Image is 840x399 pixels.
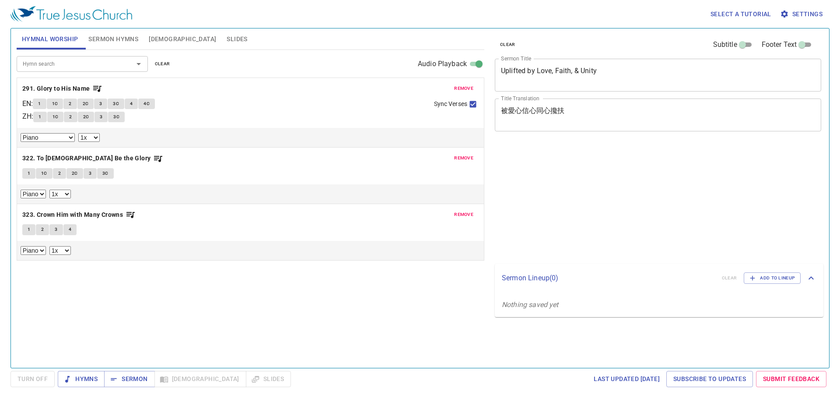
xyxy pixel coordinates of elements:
[88,34,138,45] span: Sermon Hymns
[83,100,89,108] span: 2C
[22,224,35,235] button: 1
[49,224,63,235] button: 3
[72,169,78,177] span: 2C
[28,226,30,233] span: 1
[227,34,247,45] span: Slides
[104,371,154,387] button: Sermon
[21,190,46,198] select: Select Track
[78,133,100,142] select: Playback Rate
[763,374,819,385] span: Submit Feedback
[590,371,663,387] a: Last updated [DATE]
[454,154,473,162] span: remove
[113,100,119,108] span: 3C
[77,99,94,109] button: 2C
[47,99,63,109] button: 1C
[22,153,163,164] button: 322. To [DEMOGRAPHIC_DATA] Be the Glory
[66,168,83,179] button: 2C
[130,100,133,108] span: 4
[782,9,822,20] span: Settings
[133,58,145,70] button: Open
[495,39,521,50] button: clear
[502,273,715,283] p: Sermon Lineup ( 0 )
[500,41,515,49] span: clear
[28,169,30,177] span: 1
[22,83,102,94] button: 291. Glory to His Name
[83,113,89,121] span: 2C
[454,85,473,92] span: remove
[22,168,35,179] button: 1
[749,274,795,282] span: Add to Lineup
[150,59,175,69] button: clear
[21,246,46,255] select: Select Track
[449,83,479,94] button: remove
[111,374,147,385] span: Sermon
[22,83,90,94] b: 291. Glory to His Name
[125,99,138,109] button: 4
[63,224,77,235] button: 4
[155,60,170,68] span: clear
[143,100,150,108] span: 4C
[33,112,46,122] button: 1
[22,111,33,122] p: ZH :
[113,113,119,121] span: 3C
[495,264,823,293] div: Sermon Lineup(0)clearAdd to Lineup
[41,226,44,233] span: 2
[434,99,467,109] span: Sync Verses
[65,374,98,385] span: Hymns
[41,169,47,177] span: 1C
[418,59,467,69] span: Audio Playback
[756,371,826,387] a: Submit Feedback
[491,141,757,260] iframe: from-child
[666,371,753,387] a: Subscribe to Updates
[38,100,41,108] span: 1
[22,209,123,220] b: 323. Crown Him with Many Crowns
[78,112,94,122] button: 2C
[69,113,72,121] span: 2
[69,226,71,233] span: 4
[502,300,559,309] i: Nothing saved yet
[58,169,61,177] span: 2
[449,153,479,163] button: remove
[100,113,102,121] span: 3
[22,153,151,164] b: 322. To [DEMOGRAPHIC_DATA] Be the Glory
[36,224,49,235] button: 2
[744,272,801,284] button: Add to Lineup
[36,168,52,179] button: 1C
[149,34,216,45] span: [DEMOGRAPHIC_DATA]
[38,113,41,121] span: 1
[55,226,57,233] span: 3
[33,99,46,109] button: 1
[49,190,71,198] select: Playback Rate
[501,106,815,123] textarea: 被愛心信心同心攙扶
[22,34,78,45] span: Hymnal Worship
[102,169,108,177] span: 3C
[58,371,105,387] button: Hymns
[89,169,91,177] span: 3
[108,99,124,109] button: 3C
[52,100,58,108] span: 1C
[710,9,771,20] span: Select a tutorial
[762,39,797,50] span: Footer Text
[99,100,102,108] span: 3
[108,112,125,122] button: 3C
[94,99,107,109] button: 3
[713,39,737,50] span: Subtitle
[69,100,71,108] span: 2
[63,99,77,109] button: 2
[10,6,132,22] img: True Jesus Church
[21,133,75,142] select: Select Track
[52,113,59,121] span: 1C
[22,99,33,109] p: EN :
[501,67,815,83] textarea: Uplifted by Love, Faith, & Unity
[778,6,826,22] button: Settings
[49,246,71,255] select: Playback Rate
[94,112,108,122] button: 3
[64,112,77,122] button: 2
[84,168,97,179] button: 3
[449,209,479,220] button: remove
[97,168,114,179] button: 3C
[22,209,136,220] button: 323. Crown Him with Many Crowns
[673,374,746,385] span: Subscribe to Updates
[138,99,155,109] button: 4C
[454,211,473,219] span: remove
